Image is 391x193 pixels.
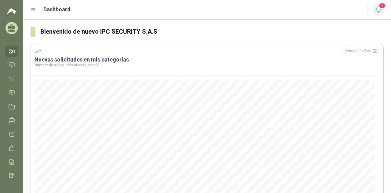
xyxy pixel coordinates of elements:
button: 1 [373,4,384,15]
span: 1 [379,3,386,9]
h3: Bienvenido de nuevo IPC SECURITY S.A.S [40,27,384,36]
h1: Dashboard [43,5,71,14]
img: Logo peakr [7,7,16,15]
p: Número de solicitudes nuevas por día [35,63,380,67]
h3: Nuevas solicitudes en mis categorías [35,56,380,63]
div: Últimos 30 días [343,46,380,56]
